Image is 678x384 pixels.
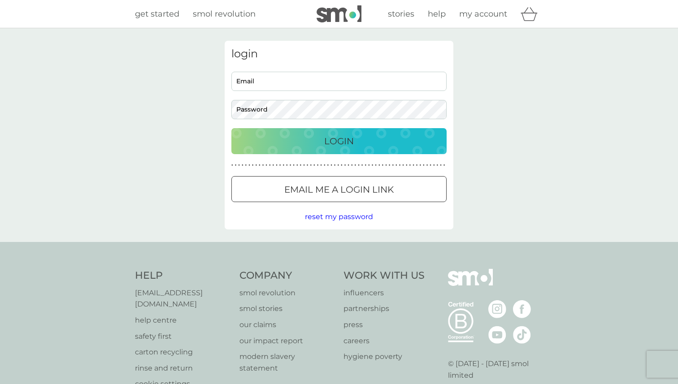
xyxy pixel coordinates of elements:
[317,5,361,22] img: smol
[343,269,425,283] h4: Work With Us
[355,163,356,168] p: ●
[239,303,335,315] a: smol stories
[135,362,230,374] a: rinse and return
[341,163,343,168] p: ●
[382,163,384,168] p: ●
[334,163,336,168] p: ●
[290,163,291,168] p: ●
[388,9,414,19] span: stories
[235,163,237,168] p: ●
[388,8,414,21] a: stories
[372,163,374,168] p: ●
[239,335,335,347] a: our impact report
[459,9,507,19] span: my account
[135,315,230,326] a: help centre
[337,163,339,168] p: ●
[284,182,394,197] p: Email me a login link
[513,300,531,318] img: visit the smol Facebook page
[310,163,312,168] p: ●
[344,163,346,168] p: ●
[265,163,267,168] p: ●
[375,163,377,168] p: ●
[443,163,445,168] p: ●
[231,128,447,154] button: Login
[273,163,274,168] p: ●
[348,163,349,168] p: ●
[245,163,247,168] p: ●
[135,346,230,358] a: carton recycling
[343,287,425,299] p: influencers
[231,47,447,60] h3: login
[416,163,418,168] p: ●
[413,163,414,168] p: ●
[269,163,271,168] p: ●
[419,163,421,168] p: ●
[437,163,439,168] p: ●
[135,287,230,310] a: [EMAIL_ADDRESS][DOMAIN_NAME]
[343,351,425,362] a: hygiene poverty
[428,8,446,21] a: help
[305,211,373,223] button: reset my password
[426,163,428,168] p: ●
[239,319,335,331] a: our claims
[392,163,394,168] p: ●
[239,287,335,299] a: smol revolution
[459,8,507,21] a: my account
[248,163,250,168] p: ●
[513,326,531,344] img: visit the smol Tiktok page
[521,5,543,23] div: basket
[428,9,446,19] span: help
[343,303,425,315] a: partnerships
[242,163,243,168] p: ●
[259,163,261,168] p: ●
[385,163,387,168] p: ●
[409,163,411,168] p: ●
[361,163,363,168] p: ●
[286,163,288,168] p: ●
[135,269,230,283] h4: Help
[406,163,408,168] p: ●
[358,163,360,168] p: ●
[430,163,431,168] p: ●
[193,9,256,19] span: smol revolution
[262,163,264,168] p: ●
[423,163,425,168] p: ●
[293,163,295,168] p: ●
[365,163,366,168] p: ●
[135,8,179,21] a: get started
[488,300,506,318] img: visit the smol Instagram page
[239,351,335,374] a: modern slavery statement
[279,163,281,168] p: ●
[276,163,278,168] p: ●
[448,358,543,381] p: © [DATE] - [DATE] smol limited
[255,163,257,168] p: ●
[320,163,322,168] p: ●
[330,163,332,168] p: ●
[343,335,425,347] p: careers
[389,163,391,168] p: ●
[135,331,230,342] a: safety first
[351,163,353,168] p: ●
[343,319,425,331] a: press
[305,212,373,221] span: reset my password
[303,163,305,168] p: ●
[252,163,254,168] p: ●
[327,163,329,168] p: ●
[402,163,404,168] p: ●
[433,163,435,168] p: ●
[296,163,298,168] p: ●
[324,163,326,168] p: ●
[399,163,401,168] p: ●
